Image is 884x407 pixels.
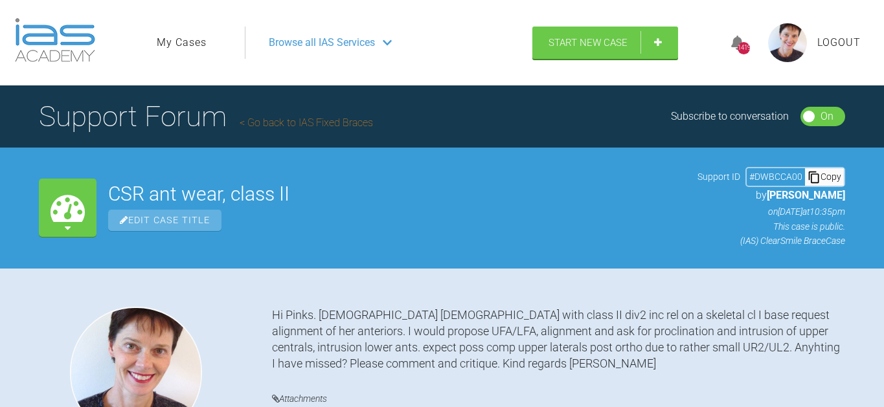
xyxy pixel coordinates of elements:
[108,184,686,204] h2: CSR ant wear, class II
[532,27,678,59] a: Start New Case
[108,210,221,231] span: Edit Case Title
[821,108,833,125] div: On
[269,34,375,51] span: Browse all IAS Services
[240,116,373,129] a: Go back to IAS Fixed Braces
[805,168,844,185] div: Copy
[272,307,845,372] div: Hi Pinks. [DEMOGRAPHIC_DATA] [DEMOGRAPHIC_DATA] with class II div2 inc rel on a skeletal cl I bas...
[697,219,845,234] p: This case is public.
[697,187,845,204] p: by
[39,94,373,139] h1: Support Forum
[767,189,845,201] span: [PERSON_NAME]
[549,37,628,49] span: Start New Case
[15,18,95,62] img: logo-light.3e3ef733.png
[272,391,845,407] h4: Attachments
[697,204,845,219] p: on [DATE] at 10:35pm
[747,170,805,184] div: # DWBCCA00
[817,34,861,51] a: Logout
[697,170,740,184] span: Support ID
[671,108,789,125] div: Subscribe to conversation
[697,234,845,248] p: (IAS) ClearSmile Brace Case
[768,23,807,62] img: profile.png
[157,34,207,51] a: My Cases
[738,42,750,54] div: 1419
